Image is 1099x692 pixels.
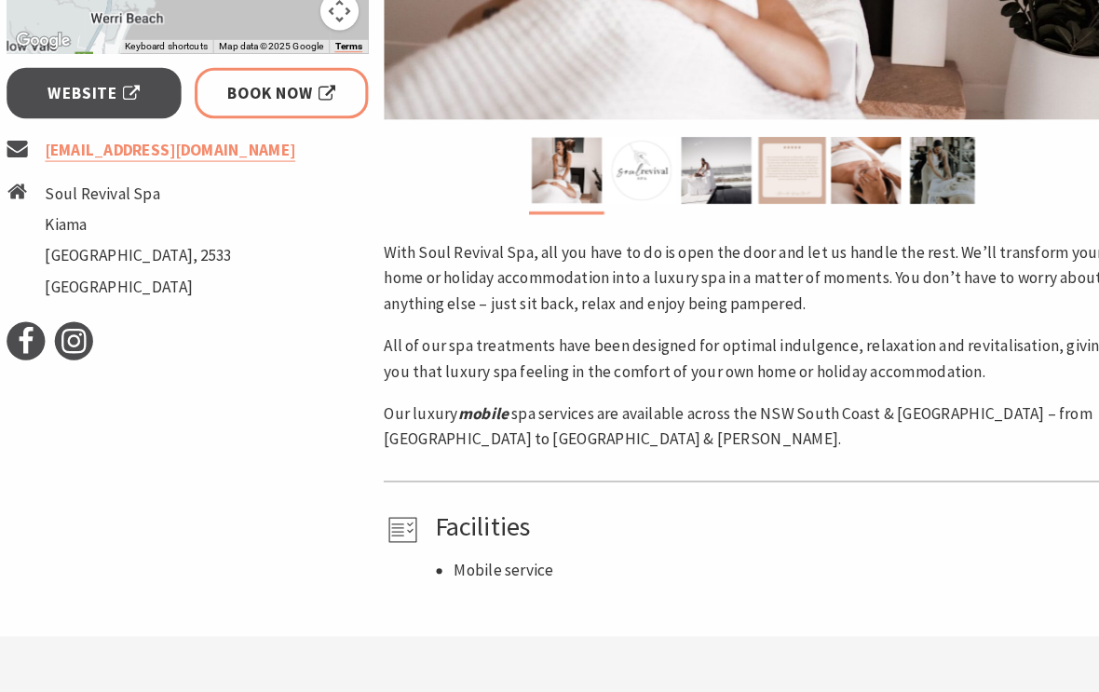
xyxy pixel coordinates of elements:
li: [GEOGRAPHIC_DATA], 2533 [45,235,225,260]
p: With Soul Revival Spa, all you have to do is open the door and let us handle the rest. We’ll tran... [373,232,1092,308]
a: Book Now [190,65,360,115]
p: Our luxury spa services are available across the NSW South Coast & [GEOGRAPHIC_DATA] – from [GEOG... [373,388,1092,439]
li: Soul Revival Spa [45,175,225,200]
p: All of our spa treatments have been designed for optimal indulgence, relaxation and revitalisatio... [373,323,1092,373]
li: [GEOGRAPHIC_DATA] [45,265,225,291]
span: Map data ©2025 Google [213,39,315,49]
li: Mobile service [441,541,753,566]
button: Keyboard shortcuts [122,38,202,51]
a: [EMAIL_ADDRESS][DOMAIN_NAME] [45,135,288,156]
a: Terms (opens in new tab) [326,39,353,50]
a: Website [7,65,177,115]
span: Book Now [222,77,327,102]
strong: mobile [445,390,495,411]
h4: Facilities [423,495,1085,526]
li: Kiama [45,205,225,230]
img: Google [12,27,74,51]
span: Website [47,77,137,102]
a: Click to see this area on Google Maps [12,27,74,51]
